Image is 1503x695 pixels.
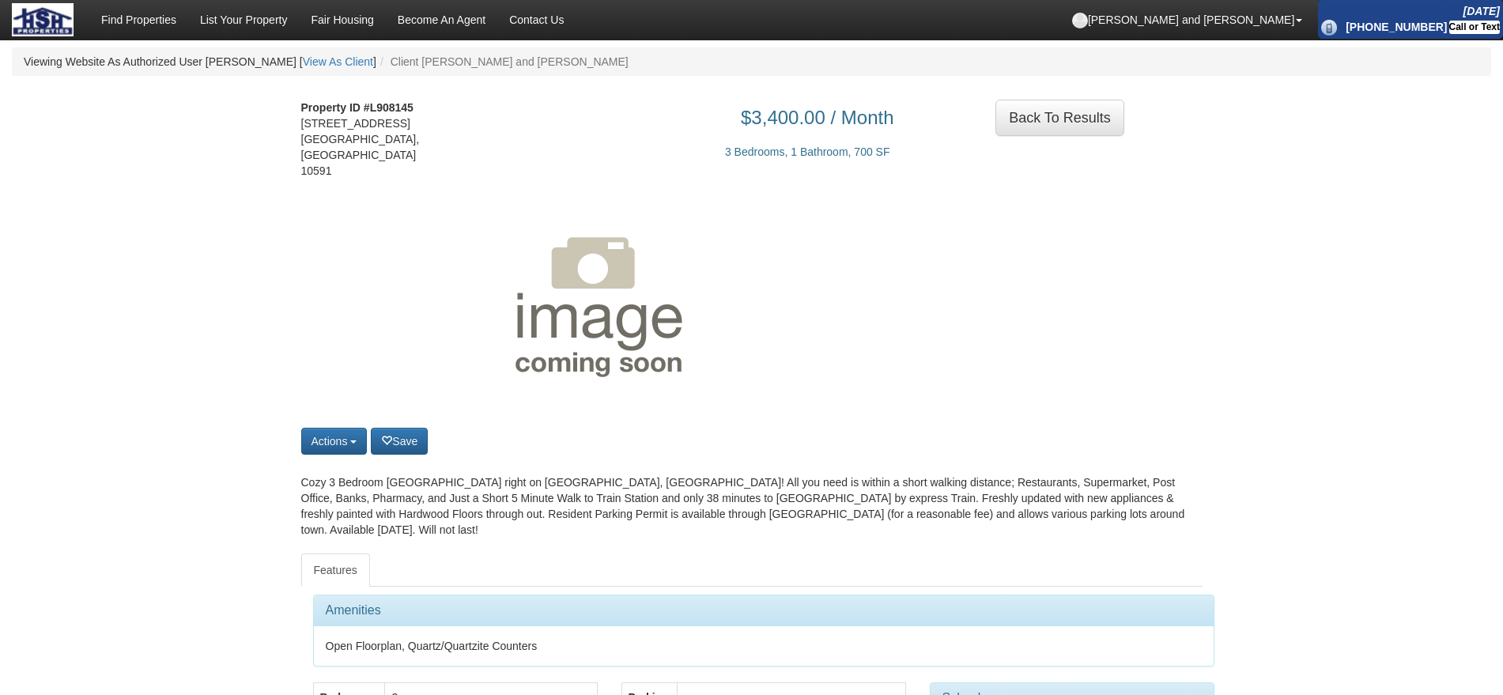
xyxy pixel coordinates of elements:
[303,55,373,68] a: View As Client
[995,100,1124,136] div: ...
[314,626,1214,666] div: Open Floorplan, Quartz/Quartzite Counters
[326,603,1202,618] h3: Amenities
[371,428,428,455] button: Save
[455,108,894,128] h3: $3,400.00 / Month
[995,100,1124,136] a: Back To Results
[455,128,894,160] div: 3 Bedrooms, 1 Bathroom, 700 SF
[1321,20,1337,36] img: phone_icon.png
[1346,21,1447,33] b: [PHONE_NUMBER]
[1072,13,1088,28] img: default-profile.png
[24,54,376,70] li: Viewing Website As Authorized User [PERSON_NAME] [ ]
[301,553,370,587] a: Features
[301,428,368,455] button: Actions
[1449,21,1500,34] div: Call or Text
[1463,5,1500,17] i: [DATE]
[301,100,432,179] address: [STREET_ADDRESS] [GEOGRAPHIC_DATA], [GEOGRAPHIC_DATA] 10591
[376,54,629,70] li: Client [PERSON_NAME] and [PERSON_NAME]
[301,101,414,114] strong: Property ID #L908145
